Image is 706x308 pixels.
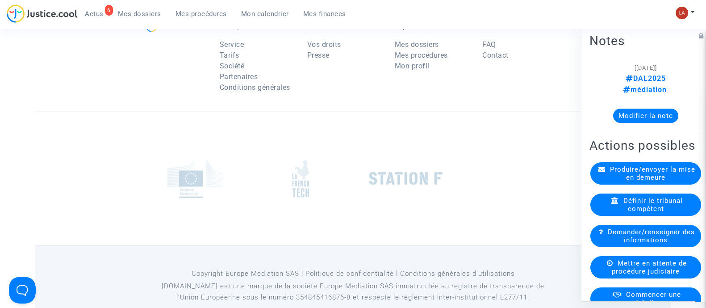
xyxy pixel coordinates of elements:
img: europe_commision.png [167,159,223,198]
span: Mon calendrier [241,10,289,18]
span: Commencer une médiation [626,290,681,306]
iframe: Help Scout Beacon - Open [9,277,36,304]
span: Définir le tribunal compétent [623,196,683,212]
img: french_tech.png [292,160,309,198]
a: Mes procédures [168,7,234,21]
a: 6Actus [78,7,111,21]
a: Mon profil [395,62,430,70]
a: Presse [307,51,330,59]
span: médiation [623,85,667,93]
a: Mes finances [296,7,353,21]
a: Mon calendrier [234,7,296,21]
span: Produire/envoyer la mise en demeure [610,165,695,181]
a: Tarifs [220,51,239,59]
img: stationf.png [369,172,443,185]
p: [DOMAIN_NAME] est une marque de la société Europe Mediation SAS immatriculée au registre de tr... [150,281,556,303]
a: FAQ [482,40,496,49]
a: Partenaires [220,72,258,81]
a: Société [220,62,245,70]
a: Mes dossiers [111,7,168,21]
a: Contact [482,51,509,59]
a: Mes procédures [395,51,448,59]
img: jc-logo.svg [7,4,78,23]
a: Service [220,40,244,49]
span: Mes dossiers [118,10,161,18]
span: Demander/renseigner des informations [608,228,695,244]
a: Conditions générales [220,83,290,92]
span: DAL2025 [626,74,666,82]
span: Actus [85,10,104,18]
button: Modifier la note [613,108,678,122]
p: Copyright Europe Mediation SAS l Politique de confidentialité l Conditions générales d’utilisa... [150,268,556,279]
a: Mes dossiers [395,40,439,49]
h2: Actions possibles [589,137,702,153]
span: Mes finances [303,10,346,18]
span: Mettre en attente de procédure judiciaire [612,259,687,275]
span: [[DATE]] [635,64,657,71]
h2: Notes [589,33,702,48]
img: 3f9b7d9779f7b0ffc2b90d026f0682a9 [676,7,688,19]
a: Vos droits [307,40,341,49]
div: 6 [105,5,113,16]
span: Mes procédures [175,10,227,18]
